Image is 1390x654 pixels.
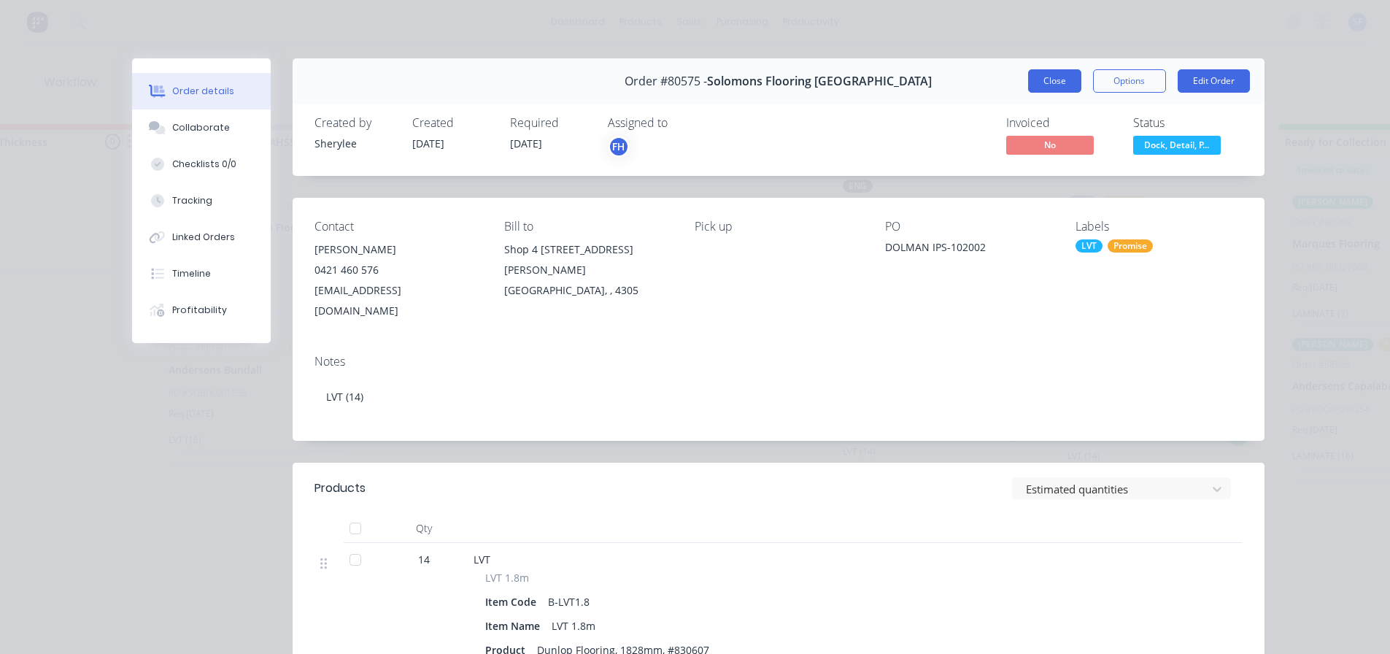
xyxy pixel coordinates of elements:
[132,73,271,109] button: Order details
[885,220,1052,234] div: PO
[172,304,227,317] div: Profitability
[485,591,542,612] div: Item Code
[1076,220,1243,234] div: Labels
[314,260,482,280] div: 0421 460 576
[172,85,234,98] div: Order details
[418,552,430,567] span: 14
[625,74,707,88] span: Order #80575 -
[132,219,271,255] button: Linked Orders
[314,480,366,497] div: Products
[1006,136,1094,154] span: No
[132,182,271,219] button: Tracking
[504,239,671,280] div: Shop 4 [STREET_ADDRESS][PERSON_NAME]
[485,570,529,585] span: LVT 1.8m
[132,109,271,146] button: Collaborate
[314,239,482,260] div: [PERSON_NAME]
[504,239,671,301] div: Shop 4 [STREET_ADDRESS][PERSON_NAME][GEOGRAPHIC_DATA], , 4305
[314,220,482,234] div: Contact
[172,158,236,171] div: Checklists 0/0
[504,280,671,301] div: [GEOGRAPHIC_DATA], , 4305
[707,74,932,88] span: Solomons Flooring [GEOGRAPHIC_DATA]
[1133,136,1221,158] button: Dock, Detail, P...
[314,239,482,321] div: [PERSON_NAME]0421 460 576[EMAIL_ADDRESS][DOMAIN_NAME]
[608,136,630,158] button: FH
[132,146,271,182] button: Checklists 0/0
[885,239,1052,260] div: DOLMAN IPS-102002
[314,116,395,130] div: Created by
[172,194,212,207] div: Tracking
[132,255,271,292] button: Timeline
[314,374,1243,419] div: LVT (14)
[510,136,542,150] span: [DATE]
[1093,69,1166,93] button: Options
[608,116,754,130] div: Assigned to
[1108,239,1153,253] div: Promise
[474,553,490,566] span: LVT
[1076,239,1103,253] div: LVT
[546,615,601,636] div: LVT 1.8m
[510,116,590,130] div: Required
[542,591,595,612] div: B-LVT1.8
[314,136,395,151] div: Sherylee
[132,292,271,328] button: Profitability
[695,220,862,234] div: Pick up
[412,136,444,150] span: [DATE]
[1178,69,1250,93] button: Edit Order
[172,121,230,134] div: Collaborate
[172,231,235,244] div: Linked Orders
[380,514,468,543] div: Qty
[1133,136,1221,154] span: Dock, Detail, P...
[1133,116,1243,130] div: Status
[485,615,546,636] div: Item Name
[172,267,211,280] div: Timeline
[1028,69,1081,93] button: Close
[504,220,671,234] div: Bill to
[314,355,1243,369] div: Notes
[412,116,493,130] div: Created
[314,280,482,321] div: [EMAIL_ADDRESS][DOMAIN_NAME]
[1006,116,1116,130] div: Invoiced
